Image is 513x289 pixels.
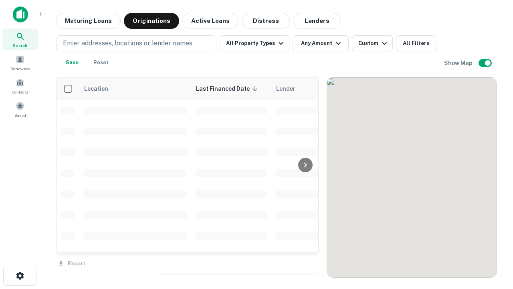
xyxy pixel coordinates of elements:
span: Borrowers [10,65,30,72]
span: Location [84,84,119,94]
span: Lender [276,84,295,94]
th: Location [79,77,191,100]
button: Maturing Loans [56,13,121,29]
div: 0 0 [327,77,497,277]
button: Save your search to get updates of matches that match your search criteria. [59,55,85,71]
button: Custom [352,35,393,51]
a: Saved [2,98,38,120]
button: Active Loans [182,13,238,29]
a: Borrowers [2,52,38,73]
a: Contacts [2,75,38,97]
button: Distress [242,13,290,29]
h6: Show Map [444,59,474,67]
img: capitalize-icon.png [13,6,28,22]
button: All Property Types [220,35,289,51]
button: All Filters [396,35,436,51]
th: Lender [271,77,400,100]
button: Reset [88,55,114,71]
th: Last Financed Date [191,77,271,100]
span: Last Financed Date [196,84,260,94]
a: Search [2,28,38,50]
button: Enter addresses, locations or lender names [56,35,216,51]
span: Contacts [12,89,28,95]
div: Custom [358,39,389,48]
iframe: Chat Widget [473,199,513,238]
p: Enter addresses, locations or lender names [63,39,192,48]
span: Saved [14,112,26,118]
span: Search [13,42,27,49]
button: Lenders [293,13,341,29]
button: Any Amount [293,35,349,51]
button: Originations [124,13,179,29]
